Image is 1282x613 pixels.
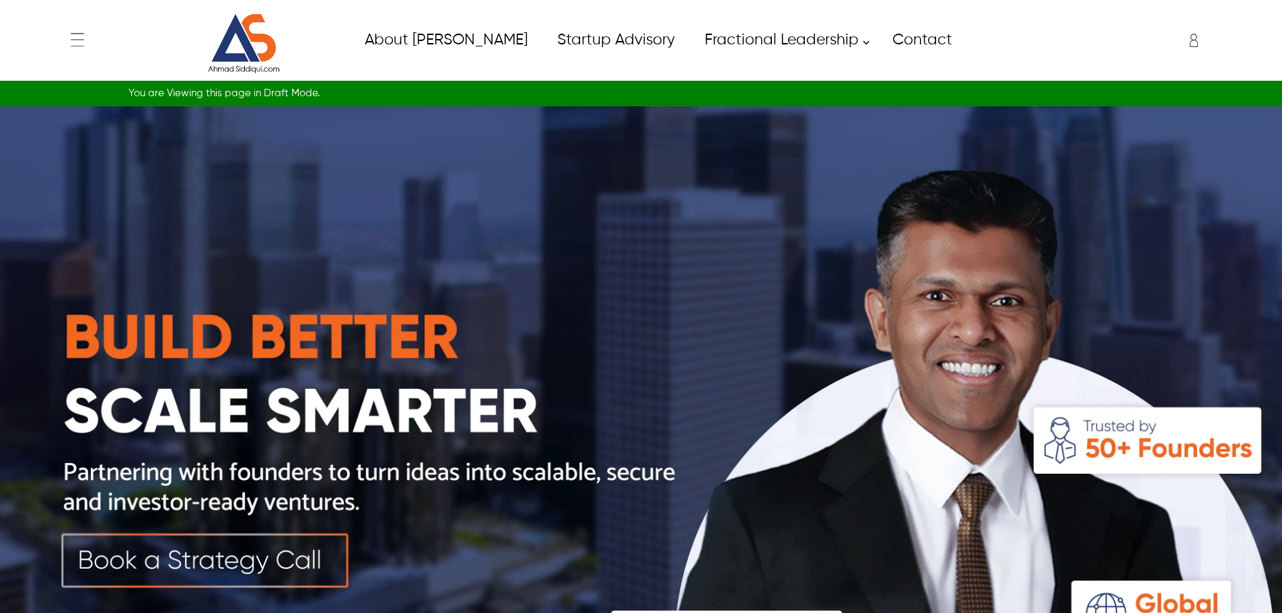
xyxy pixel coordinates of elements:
a: Website Logo for Ahmad Siddiqui [169,13,319,74]
a: About Ahmad [349,25,542,55]
img: Website Logo for Ahmad Siddiqui [193,13,294,74]
a: Fractional Leadership [689,25,877,55]
div: You are Viewing this page in Draft Mode. [129,87,1154,100]
a: Contact [877,25,966,55]
a: Startup Advisory [542,25,689,55]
